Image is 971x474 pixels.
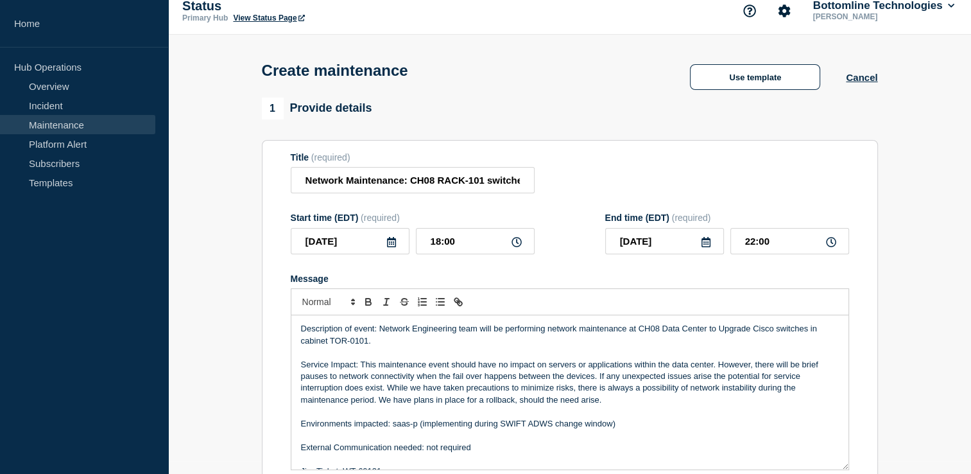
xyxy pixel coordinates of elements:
input: YYYY-MM-DD [605,228,724,254]
div: Message [291,274,849,284]
div: Start time (EDT) [291,213,535,223]
p: Primary Hub [182,13,228,22]
button: Toggle strikethrough text [395,294,413,310]
h1: Create maintenance [262,62,408,80]
span: (required) [361,213,400,223]
button: Toggle bold text [359,294,377,310]
span: 1 [262,98,284,119]
div: Provide details [262,98,372,119]
input: HH:MM [416,228,535,254]
p: Service Impact: This maintenance event should have no impact on servers or applications within th... [301,359,839,407]
button: Use template [690,64,820,90]
p: External Communication needed: not required [301,442,839,453]
span: (required) [311,152,350,162]
button: Toggle italic text [377,294,395,310]
a: View Status Page [233,13,304,22]
div: Message [291,315,848,470]
p: Environments impacted: saas-p (implementing during SWIFT ADWS change window) [301,418,839,430]
button: Toggle ordered list [413,294,431,310]
div: Title [291,152,535,162]
p: Description of event: Network Engineering team will be performing network maintenance at CH08 Dat... [301,323,839,347]
p: [PERSON_NAME] [811,12,944,21]
span: Font size [296,294,359,310]
button: Cancel [846,72,877,83]
span: (required) [672,213,711,223]
input: Title [291,167,535,193]
button: Toggle bulleted list [431,294,449,310]
input: HH:MM [730,228,849,254]
input: YYYY-MM-DD [291,228,409,254]
button: Toggle link [449,294,467,310]
div: End time (EDT) [605,213,849,223]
